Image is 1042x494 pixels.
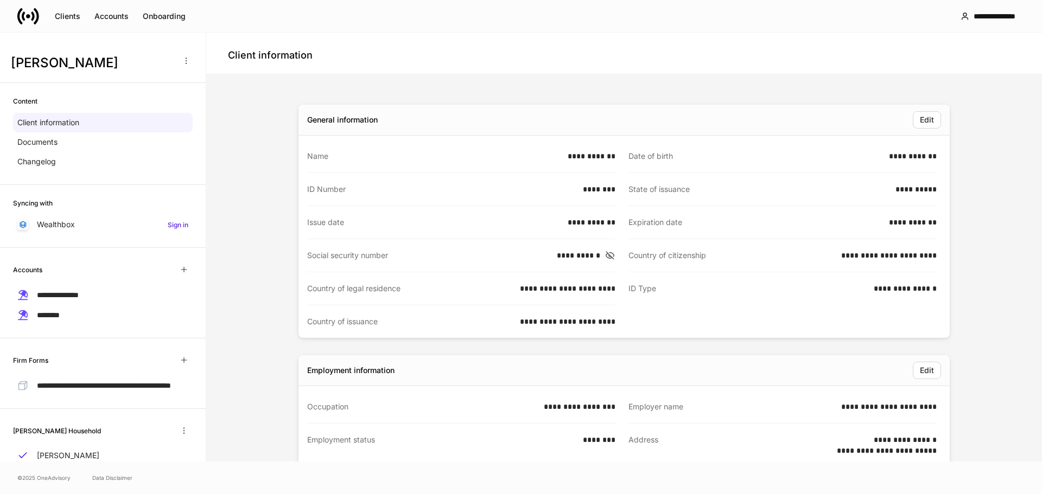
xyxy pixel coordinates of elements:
[37,219,75,230] p: Wealthbox
[628,217,882,228] div: Expiration date
[307,217,561,228] div: Issue date
[136,8,193,25] button: Onboarding
[13,132,193,152] a: Documents
[920,114,934,125] div: Edit
[13,113,193,132] a: Client information
[307,250,550,261] div: Social security number
[143,11,186,22] div: Onboarding
[13,152,193,171] a: Changelog
[628,184,889,195] div: State of issuance
[307,283,513,294] div: Country of legal residence
[17,137,58,147] p: Documents
[11,54,173,72] h3: [PERSON_NAME]
[307,184,576,195] div: ID Number
[13,426,101,436] h6: [PERSON_NAME] Household
[13,265,42,275] h6: Accounts
[37,450,99,461] p: [PERSON_NAME]
[17,117,79,128] p: Client information
[920,365,934,376] div: Edit
[55,11,80,22] div: Clients
[307,151,561,162] div: Name
[628,151,882,162] div: Date of birth
[17,156,56,167] p: Changelog
[628,434,830,456] div: Address
[17,473,71,482] span: © 2025 OneAdvisory
[92,473,132,482] a: Data Disclaimer
[94,11,129,22] div: Accounts
[307,365,395,376] div: Employment information
[628,283,867,294] div: ID Type
[628,250,835,261] div: Country of citizenship
[913,111,941,129] button: Edit
[13,96,37,106] h6: Content
[13,355,48,365] h6: Firm Forms
[13,446,193,465] a: [PERSON_NAME]
[913,362,941,379] button: Edit
[87,8,136,25] button: Accounts
[13,198,53,208] h6: Syncing with
[13,215,193,234] a: WealthboxSign in
[307,316,513,327] div: Country of issuance
[168,220,188,230] h6: Sign in
[628,401,835,412] div: Employer name
[48,8,87,25] button: Clients
[307,401,537,412] div: Occupation
[307,114,378,125] div: General information
[307,434,576,456] div: Employment status
[228,49,313,62] h4: Client information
